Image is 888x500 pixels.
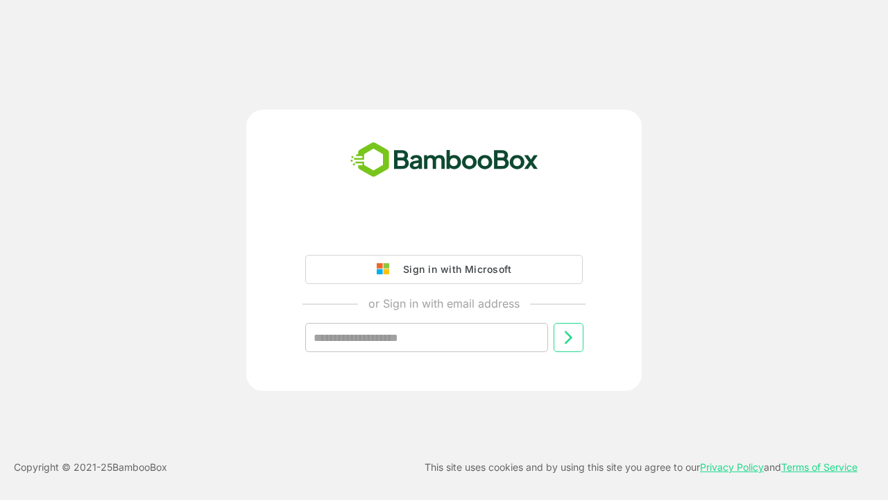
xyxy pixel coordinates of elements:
p: Copyright © 2021- 25 BambooBox [14,459,167,476]
a: Privacy Policy [700,461,764,473]
img: google [377,263,396,276]
p: This site uses cookies and by using this site you agree to our and [425,459,857,476]
button: Sign in with Microsoft [305,255,583,284]
a: Terms of Service [781,461,857,473]
div: Sign in with Microsoft [396,260,511,278]
img: bamboobox [343,137,546,183]
p: or Sign in with email address [368,295,520,312]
